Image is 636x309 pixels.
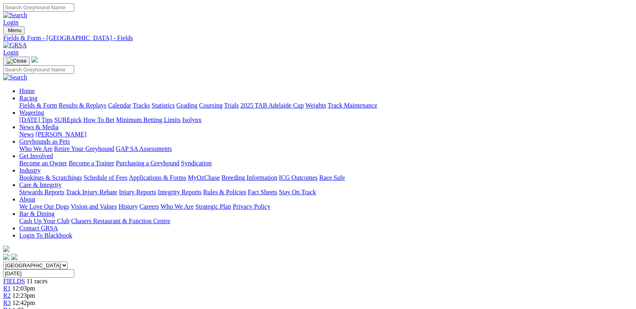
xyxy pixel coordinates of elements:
[69,160,114,167] a: Become a Trainer
[31,56,38,63] img: logo-grsa-white.png
[152,102,175,109] a: Statistics
[83,174,127,181] a: Schedule of Fees
[71,203,117,210] a: Vision and Values
[158,189,201,195] a: Integrity Reports
[19,189,64,195] a: Stewards Reports
[12,299,35,306] span: 12:42pm
[19,102,57,109] a: Fields & Form
[3,65,74,74] input: Search
[19,87,35,94] a: Home
[19,131,633,138] div: News & Media
[19,109,44,116] a: Wagering
[19,174,633,181] div: Industry
[182,116,201,123] a: Isolynx
[3,26,24,35] button: Toggle navigation
[19,124,59,130] a: News & Media
[116,160,179,167] a: Purchasing a Greyhound
[19,167,41,174] a: Industry
[12,292,35,299] span: 12:23pm
[3,42,27,49] img: GRSA
[19,210,55,217] a: Bar & Dining
[19,218,633,225] div: Bar & Dining
[195,203,231,210] a: Strategic Plan
[188,174,220,181] a: MyOzChase
[19,160,67,167] a: Become an Owner
[6,58,26,64] img: Close
[248,189,277,195] a: Fact Sheets
[19,95,37,102] a: Racing
[3,74,27,81] img: Search
[19,218,69,224] a: Cash Up Your Club
[19,232,72,239] a: Login To Blackbook
[3,12,27,19] img: Search
[19,225,58,232] a: Contact GRSA
[240,102,304,109] a: 2025 TAB Adelaide Cup
[19,203,633,210] div: About
[54,145,114,152] a: Retire Your Greyhound
[19,116,53,123] a: [DATE] Tips
[119,189,156,195] a: Injury Reports
[19,174,82,181] a: Bookings & Scratchings
[118,203,138,210] a: History
[66,189,117,195] a: Track Injury Rebate
[8,27,21,33] span: Menu
[19,131,34,138] a: News
[305,102,326,109] a: Weights
[71,218,170,224] a: Chasers Restaurant & Function Centre
[129,174,186,181] a: Applications & Forms
[233,203,270,210] a: Privacy Policy
[3,19,18,26] a: Login
[199,102,223,109] a: Coursing
[19,196,35,203] a: About
[181,160,211,167] a: Syndication
[19,160,633,167] div: Get Involved
[3,299,11,306] a: R3
[3,49,18,56] a: Login
[224,102,239,109] a: Trials
[3,246,10,252] img: logo-grsa-white.png
[319,174,345,181] a: Race Safe
[26,278,47,285] span: 11 races
[139,203,159,210] a: Careers
[3,278,25,285] a: FIELDS
[108,102,131,109] a: Calendar
[83,116,115,123] a: How To Bet
[161,203,194,210] a: Who We Are
[19,102,633,109] div: Racing
[19,152,53,159] a: Get Involved
[54,116,81,123] a: SUREpick
[59,102,106,109] a: Results & Replays
[35,131,86,138] a: [PERSON_NAME]
[19,189,633,196] div: Care & Integrity
[3,254,10,260] img: facebook.svg
[3,269,74,278] input: Select date
[221,174,277,181] a: Breeding Information
[203,189,246,195] a: Rules & Policies
[11,254,18,260] img: twitter.svg
[19,145,53,152] a: Who We Are
[19,138,70,145] a: Greyhounds as Pets
[3,57,30,65] button: Toggle navigation
[12,285,35,292] span: 12:03pm
[19,116,633,124] div: Wagering
[3,3,74,12] input: Search
[19,145,633,152] div: Greyhounds as Pets
[279,189,316,195] a: Stay On Track
[177,102,197,109] a: Grading
[116,116,181,123] a: Minimum Betting Limits
[328,102,377,109] a: Track Maintenance
[3,35,633,42] a: Fields & Form - [GEOGRAPHIC_DATA] - Fields
[133,102,150,109] a: Tracks
[3,292,11,299] a: R2
[116,145,172,152] a: GAP SA Assessments
[19,181,62,188] a: Care & Integrity
[3,285,11,292] a: R1
[19,203,69,210] a: We Love Our Dogs
[279,174,317,181] a: ICG Outcomes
